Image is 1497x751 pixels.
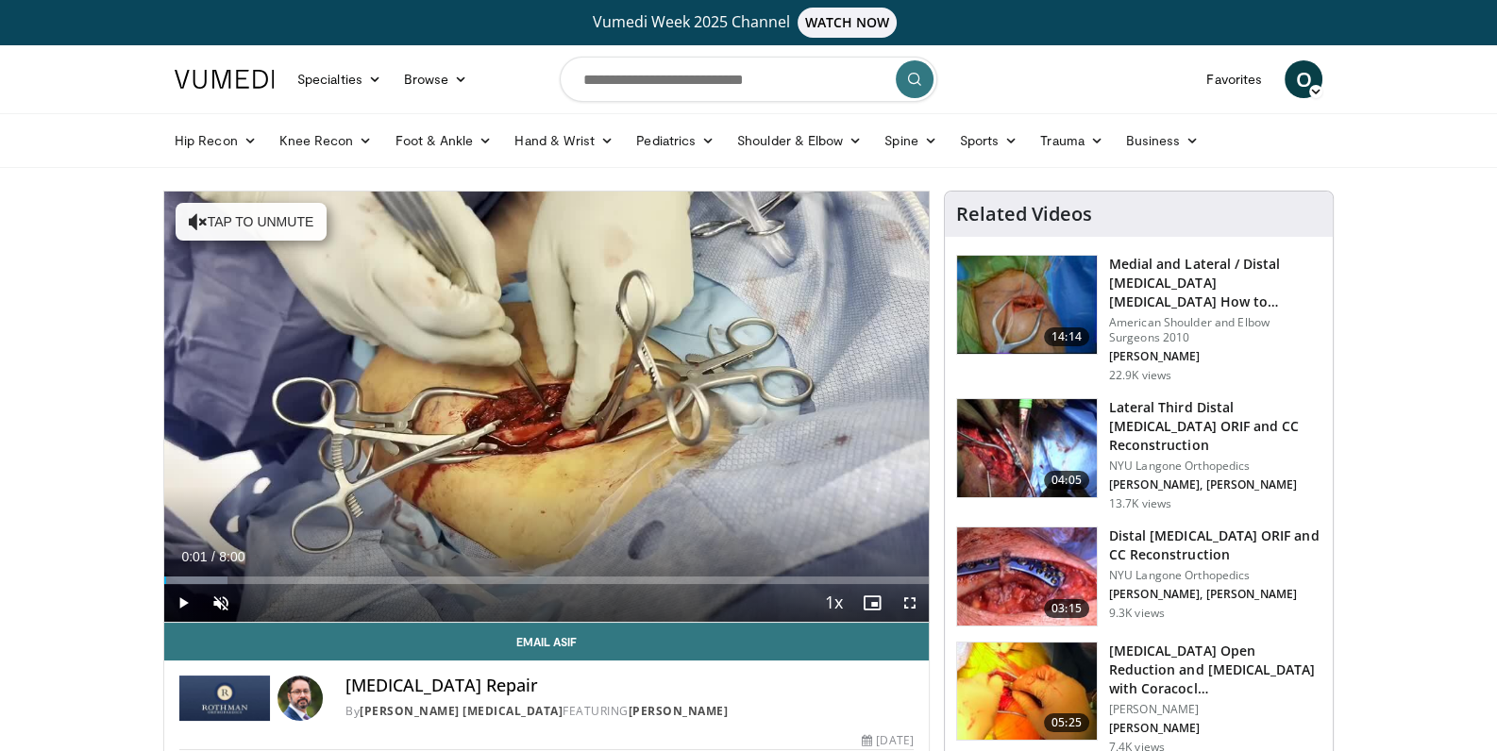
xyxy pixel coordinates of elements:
button: Enable picture-in-picture mode [853,584,891,622]
a: Business [1115,122,1211,159]
a: [PERSON_NAME] [MEDICAL_DATA] [360,703,563,719]
button: Unmute [202,584,240,622]
p: [PERSON_NAME] [1109,349,1321,364]
img: VuMedi Logo [175,70,275,89]
h3: Lateral Third Distal [MEDICAL_DATA] ORIF and CC Reconstruction [1109,398,1321,455]
span: 03:15 [1044,599,1089,618]
input: Search topics, interventions [560,57,937,102]
a: 04:05 Lateral Third Distal [MEDICAL_DATA] ORIF and CC Reconstruction NYU Langone Orthopedics [PER... [956,398,1321,511]
a: Browse [393,60,479,98]
button: Play [164,584,202,622]
img: 975f9b4a-0628-4e1f-be82-64e786784faa.jpg.150x105_q85_crop-smart_upscale.jpg [957,527,1097,626]
a: Sports [949,122,1030,159]
span: WATCH NOW [798,8,898,38]
a: Email Asif [164,623,929,660]
button: Fullscreen [891,584,929,622]
p: [PERSON_NAME], [PERSON_NAME] [1109,587,1321,602]
p: 9.3K views [1109,606,1165,621]
a: Vumedi Week 2025 ChannelWATCH NOW [177,8,1320,38]
a: Foot & Ankle [384,122,504,159]
span: 14:14 [1044,327,1089,346]
span: 0:01 [181,549,207,564]
h3: Distal [MEDICAL_DATA] ORIF and CC Reconstruction [1109,526,1321,564]
a: Trauma [1029,122,1115,159]
a: Spine [873,122,948,159]
p: [PERSON_NAME] [1109,721,1321,736]
p: [PERSON_NAME], [PERSON_NAME] [1109,477,1321,492]
span: / [211,549,215,564]
a: [PERSON_NAME] [629,703,729,719]
a: Hip Recon [163,122,268,159]
img: Rothman Hand Surgery [179,676,270,721]
span: 05:25 [1044,713,1089,732]
img: Avatar [278,676,323,721]
img: d03f9492-8e94-45ae-897b-284f95b476c7.150x105_q85_crop-smart_upscale.jpg [957,643,1097,741]
video-js: Video Player [164,192,929,623]
span: 8:00 [219,549,244,564]
h3: Medial and Lateral / Distal [MEDICAL_DATA] [MEDICAL_DATA] How to Manage the Ends [1109,255,1321,311]
a: O [1285,60,1322,98]
span: 04:05 [1044,471,1089,490]
a: Knee Recon [268,122,384,159]
p: NYU Langone Orthopedics [1109,568,1321,583]
p: NYU Langone Orthopedics [1109,459,1321,474]
img: b53f9957-e81c-4985-86d3-a61d71e8d4c2.150x105_q85_crop-smart_upscale.jpg [957,399,1097,497]
p: 13.7K views [1109,496,1171,511]
h4: [MEDICAL_DATA] Repair [345,676,914,696]
div: Progress Bar [164,576,929,584]
a: Hand & Wrist [503,122,625,159]
h4: Related Videos [956,203,1092,225]
a: Specialties [286,60,393,98]
div: [DATE] [862,732,913,749]
button: Playback Rate [816,584,853,622]
p: [PERSON_NAME] [1109,702,1321,717]
a: 03:15 Distal [MEDICAL_DATA] ORIF and CC Reconstruction NYU Langone Orthopedics [PERSON_NAME], [PE... [956,526,1321,626]
a: Shoulder & Elbow [726,122,873,159]
a: Favorites [1195,60,1273,98]
p: American Shoulder and Elbow Surgeons 2010 [1109,315,1321,345]
h3: [MEDICAL_DATA] Open Reduction and [MEDICAL_DATA] with Coracocl… [1109,642,1321,698]
div: By FEATURING [345,703,914,720]
img: millet_1.png.150x105_q85_crop-smart_upscale.jpg [957,256,1097,354]
a: 14:14 Medial and Lateral / Distal [MEDICAL_DATA] [MEDICAL_DATA] How to Manage the Ends American S... [956,255,1321,383]
button: Tap to unmute [176,203,327,241]
a: Pediatrics [625,122,726,159]
p: 22.9K views [1109,368,1171,383]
